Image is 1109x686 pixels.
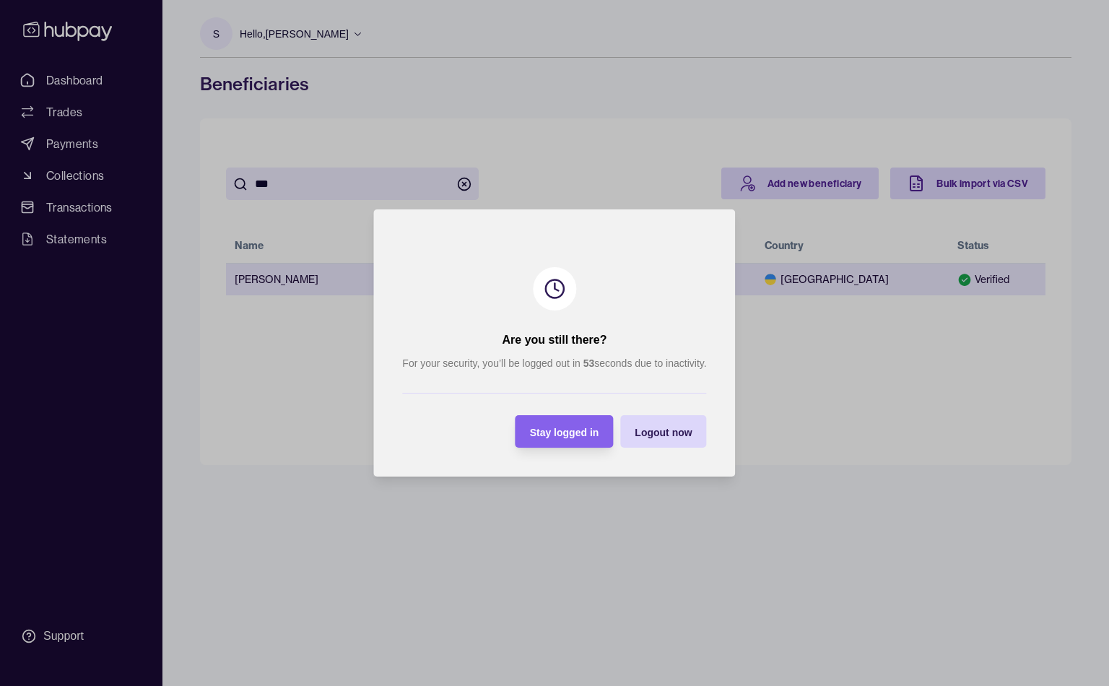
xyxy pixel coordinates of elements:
[583,357,595,369] strong: 53
[516,415,614,448] button: Stay logged in
[635,427,692,438] span: Logout now
[620,415,706,448] button: Logout now
[503,332,607,348] h2: Are you still there?
[402,355,706,371] p: For your security, you’ll be logged out in seconds due to inactivity.
[530,427,599,438] span: Stay logged in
